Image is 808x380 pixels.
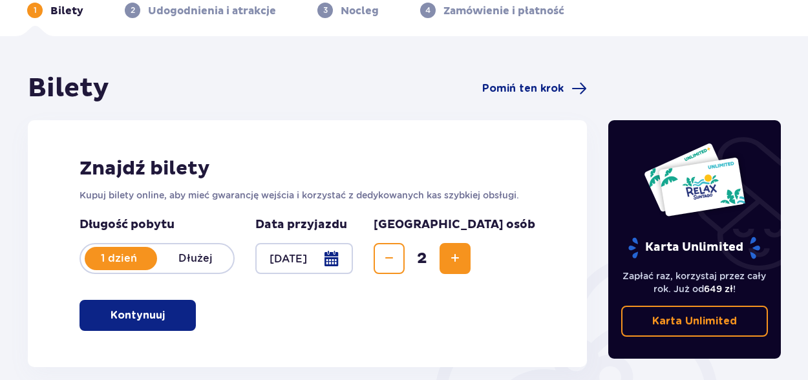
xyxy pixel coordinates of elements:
p: Data przyjazdu [255,217,347,233]
button: Kontynuuj [80,300,196,331]
p: Kupuj bilety online, aby mieć gwarancję wejścia i korzystać z dedykowanych kas szybkiej obsługi. [80,189,535,202]
h2: Znajdź bilety [80,156,535,181]
p: Karta Unlimited [652,314,737,328]
p: 2 [131,5,135,16]
p: 1 [34,5,37,16]
span: 649 zł [704,284,733,294]
p: Nocleg [341,4,379,18]
span: 2 [407,249,437,268]
p: Karta Unlimited [627,237,761,259]
button: Decrease [374,243,405,274]
p: 1 dzień [81,251,157,266]
p: Kontynuuj [111,308,165,322]
p: [GEOGRAPHIC_DATA] osób [374,217,535,233]
span: Pomiń ten krok [482,81,564,96]
a: Karta Unlimited [621,306,769,337]
p: 3 [323,5,328,16]
p: Udogodnienia i atrakcje [148,4,276,18]
p: Zamówienie i płatność [443,4,564,18]
h1: Bilety [28,72,109,105]
p: Dłużej [157,251,233,266]
p: 4 [425,5,431,16]
p: Bilety [50,4,83,18]
p: Długość pobytu [80,217,235,233]
a: Pomiń ten krok [482,81,587,96]
p: Zapłać raz, korzystaj przez cały rok. Już od ! [621,269,769,295]
button: Increase [440,243,471,274]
